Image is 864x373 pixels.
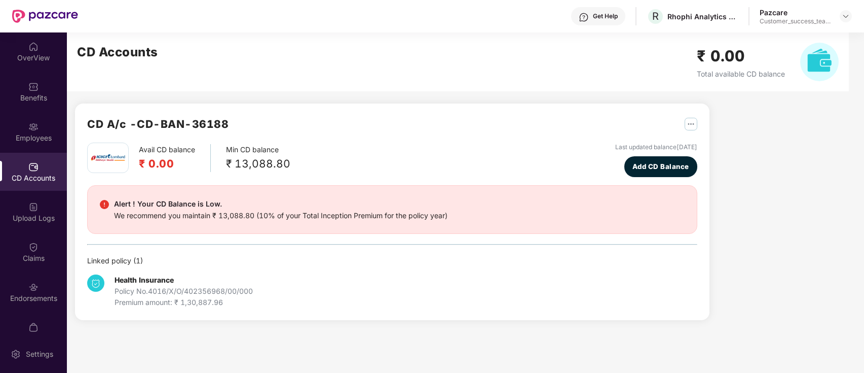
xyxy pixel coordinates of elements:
[760,17,831,25] div: Customer_success_team_lead
[114,210,447,221] div: We recommend you maintain ₹ 13,088.80 (10% of your Total Inception Premium for the policy year)
[593,12,618,20] div: Get Help
[28,82,39,92] img: svg+xml;base64,PHN2ZyBpZD0iQmVuZWZpdHMiIHhtbG5zPSJodHRwOi8vd3d3LnczLm9yZy8yMDAwL3N2ZyIgd2lkdGg9Ij...
[87,116,229,132] h2: CD A/c - CD-BAN-36188
[760,8,831,17] div: Pazcare
[28,202,39,212] img: svg+xml;base64,PHN2ZyBpZD0iVXBsb2FkX0xvZ3MiIGRhdGEtbmFtZT0iVXBsb2FkIExvZ3MiIHhtbG5zPSJodHRwOi8vd3...
[842,12,850,20] img: svg+xml;base64,PHN2ZyBpZD0iRHJvcGRvd24tMzJ4MzIiIHhtbG5zPSJodHRwOi8vd3d3LnczLm9yZy8yMDAwL3N2ZyIgd2...
[139,144,211,172] div: Avail CD balance
[115,286,253,297] div: Policy No. 4016/X/O/402356968/00/000
[11,349,21,359] img: svg+xml;base64,PHN2ZyBpZD0iU2V0dGluZy0yMHgyMCIgeG1sbnM9Imh0dHA6Ly93d3cudzMub3JnLzIwMDAvc3ZnIiB3aW...
[28,322,39,332] img: svg+xml;base64,PHN2ZyBpZD0iTXlfT3JkZXJzIiBkYXRhLW5hbWU9Ik15IE9yZGVycyIgeG1sbnM9Imh0dHA6Ly93d3cudz...
[632,161,689,172] span: Add CD Balance
[115,276,174,284] b: Health Insurance
[800,43,839,81] img: svg+xml;base64,PHN2ZyB4bWxucz0iaHR0cDovL3d3dy53My5vcmcvMjAwMC9zdmciIHhtbG5zOnhsaW5rPSJodHRwOi8vd3...
[28,242,39,252] img: svg+xml;base64,PHN2ZyBpZD0iQ2xhaW0iIHhtbG5zPSJodHRwOi8vd3d3LnczLm9yZy8yMDAwL3N2ZyIgd2lkdGg9IjIwIi...
[624,156,697,178] button: Add CD Balance
[697,44,785,68] h2: ₹ 0.00
[697,70,785,78] span: Total available CD balance
[667,12,738,21] div: Rhophi Analytics LLP
[77,43,158,62] h2: CD Accounts
[100,200,109,209] img: svg+xml;base64,PHN2ZyBpZD0iRGFuZ2VyX2FsZXJ0IiBkYXRhLW5hbWU9IkRhbmdlciBhbGVydCIgeG1sbnM9Imh0dHA6Ly...
[115,297,253,308] div: Premium amount: ₹ 1,30,887.96
[87,255,697,266] div: Linked policy ( 1 )
[685,118,697,130] img: svg+xml;base64,PHN2ZyB4bWxucz0iaHR0cDovL3d3dy53My5vcmcvMjAwMC9zdmciIHdpZHRoPSIyNSIgaGVpZ2h0PSIyNS...
[579,12,589,22] img: svg+xml;base64,PHN2ZyBpZD0iSGVscC0zMngzMiIgeG1sbnM9Imh0dHA6Ly93d3cudzMub3JnLzIwMDAvc3ZnIiB3aWR0aD...
[615,143,697,152] div: Last updated balance [DATE]
[87,275,104,292] img: svg+xml;base64,PHN2ZyB4bWxucz0iaHR0cDovL3d3dy53My5vcmcvMjAwMC9zdmciIHdpZHRoPSIzNCIgaGVpZ2h0PSIzNC...
[28,282,39,292] img: svg+xml;base64,PHN2ZyBpZD0iRW5kb3JzZW1lbnRzIiB4bWxucz0iaHR0cDovL3d3dy53My5vcmcvMjAwMC9zdmciIHdpZH...
[226,144,290,172] div: Min CD balance
[12,10,78,23] img: New Pazcare Logo
[89,151,127,164] img: icici.png
[28,42,39,52] img: svg+xml;base64,PHN2ZyBpZD0iSG9tZSIgeG1sbnM9Imh0dHA6Ly93d3cudzMub3JnLzIwMDAvc3ZnIiB3aWR0aD0iMjAiIG...
[28,162,39,172] img: svg+xml;base64,PHN2ZyBpZD0iQ0RfQWNjb3VudHMiIGRhdGEtbmFtZT0iQ0QgQWNjb3VudHMiIHhtbG5zPSJodHRwOi8vd3...
[28,122,39,132] img: svg+xml;base64,PHN2ZyBpZD0iRW1wbG95ZWVzIiB4bWxucz0iaHR0cDovL3d3dy53My5vcmcvMjAwMC9zdmciIHdpZHRoPS...
[652,10,659,22] span: R
[23,349,56,359] div: Settings
[139,155,195,172] h2: ₹ 0.00
[114,198,447,210] div: Alert ! Your CD Balance is Low.
[226,155,290,172] div: ₹ 13,088.80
